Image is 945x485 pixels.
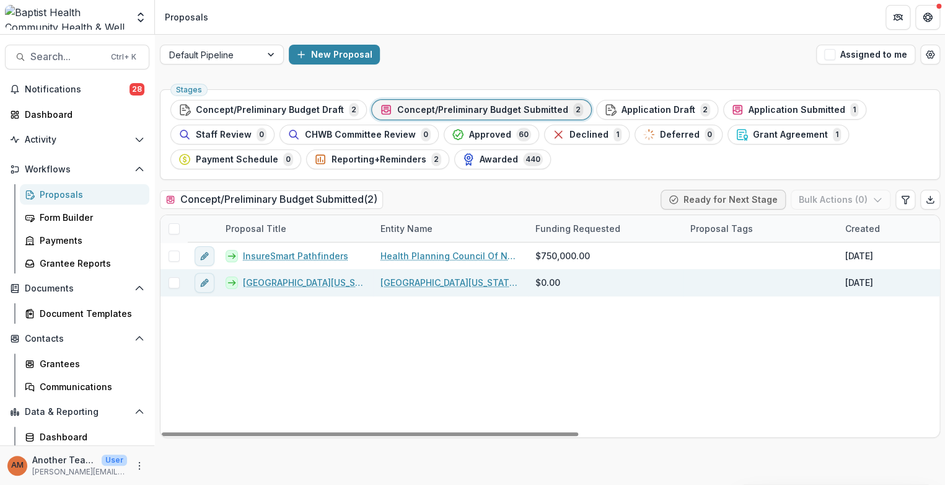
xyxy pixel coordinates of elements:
span: Awarded [480,154,518,165]
button: More [132,458,147,473]
span: Staff Review [196,130,252,140]
div: Proposal Tags [683,215,838,242]
div: Entity Name [373,215,528,242]
div: Proposal Tags [683,222,760,235]
span: Contacts [25,334,130,344]
div: Created [838,222,887,235]
button: Bulk Actions (0) [791,190,890,210]
a: [GEOGRAPHIC_DATA][US_STATE], Dept. of Psychology - 2025 - Concept & Preliminary Budget Form [243,276,366,289]
span: Grant Agreement [753,130,828,140]
a: [GEOGRAPHIC_DATA][US_STATE], Dept. of Health Disparities [380,276,521,289]
span: Payment Schedule [196,154,278,165]
span: 0 [283,153,293,166]
button: Get Help [915,5,940,30]
span: Documents [25,283,130,294]
span: 2 [573,103,583,117]
div: Dashboard [40,430,139,443]
a: InsureSmart Pathfinders [243,249,348,262]
button: Ready for Next Stage [661,190,786,210]
button: Open table manager [920,45,940,65]
img: Baptist Health Community Health & Well Being logo [5,5,127,30]
a: Dashboard [20,427,149,447]
div: Proposals [165,11,208,24]
span: Search... [30,51,103,63]
span: Workflows [25,164,130,175]
span: 2 [431,153,441,166]
button: Open entity switcher [132,5,149,30]
div: Funding Requested [528,215,683,242]
div: Ctrl + K [108,50,139,64]
div: Communications [40,380,139,393]
a: Communications [20,376,149,397]
span: 440 [523,153,543,166]
button: Deferred0 [635,125,723,145]
div: Entity Name [373,222,440,235]
button: edit [195,246,214,266]
button: edit [195,273,214,293]
span: 1 [833,128,841,141]
button: Open Contacts [5,329,149,349]
button: Concept/Preliminary Budget Draft2 [170,100,367,120]
div: Another Team member [11,461,24,469]
span: Application Submitted [749,105,845,115]
button: Assigned to me [816,45,915,65]
div: Payments [40,234,139,247]
div: Proposals [40,188,139,201]
button: Open Documents [5,278,149,298]
span: Activity [25,135,130,145]
p: User [102,455,127,466]
button: Export table data [920,190,940,210]
div: Dashboard [25,108,139,121]
a: Grantees [20,354,149,374]
a: Grantee Reports [20,253,149,274]
div: Proposal Title [218,215,373,242]
button: Staff Review0 [170,125,275,145]
button: Payment Schedule0 [170,149,301,169]
span: 0 [705,128,714,141]
span: 1 [850,103,858,117]
span: 2 [700,103,710,117]
span: $750,000.00 [535,249,590,262]
div: [DATE] [845,249,873,262]
div: Proposal Title [218,222,294,235]
p: Another Team member [32,453,97,466]
span: Stages [176,86,202,94]
span: 60 [516,128,531,141]
span: Application Draft [622,105,695,115]
span: Notifications [25,84,130,95]
span: 2 [349,103,359,117]
span: 0 [421,128,431,141]
button: Partners [886,5,910,30]
a: Dashboard [5,104,149,125]
button: Reporting+Reminders2 [306,149,449,169]
div: Grantees [40,357,139,370]
button: Grant Agreement1 [727,125,849,145]
a: Payments [20,230,149,251]
span: Concept/Preliminary Budget Draft [196,105,344,115]
button: Concept/Preliminary Budget Submitted2 [372,100,591,120]
span: Data & Reporting [25,407,130,417]
a: Health Planning Council Of Northeast [US_STATE] Inc [380,249,521,262]
span: Declined [569,130,609,140]
button: Open Data & Reporting [5,402,149,422]
span: $0.00 [535,276,560,289]
a: Form Builder [20,207,149,228]
button: Notifications28 [5,79,149,99]
button: Awarded440 [454,149,551,169]
div: Form Builder [40,211,139,224]
span: Approved [469,130,511,140]
span: 28 [130,83,144,96]
button: Approved60 [444,125,539,145]
div: Funding Requested [528,222,628,235]
span: CHWB Committee Review [305,130,416,140]
button: Search... [5,45,149,69]
button: Edit table settings [895,190,915,210]
button: Declined1 [544,125,630,145]
span: Reporting+Reminders [332,154,426,165]
span: Concept/Preliminary Budget Submitted [397,105,568,115]
h2: Concept/Preliminary Budget Submitted ( 2 ) [160,190,383,208]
